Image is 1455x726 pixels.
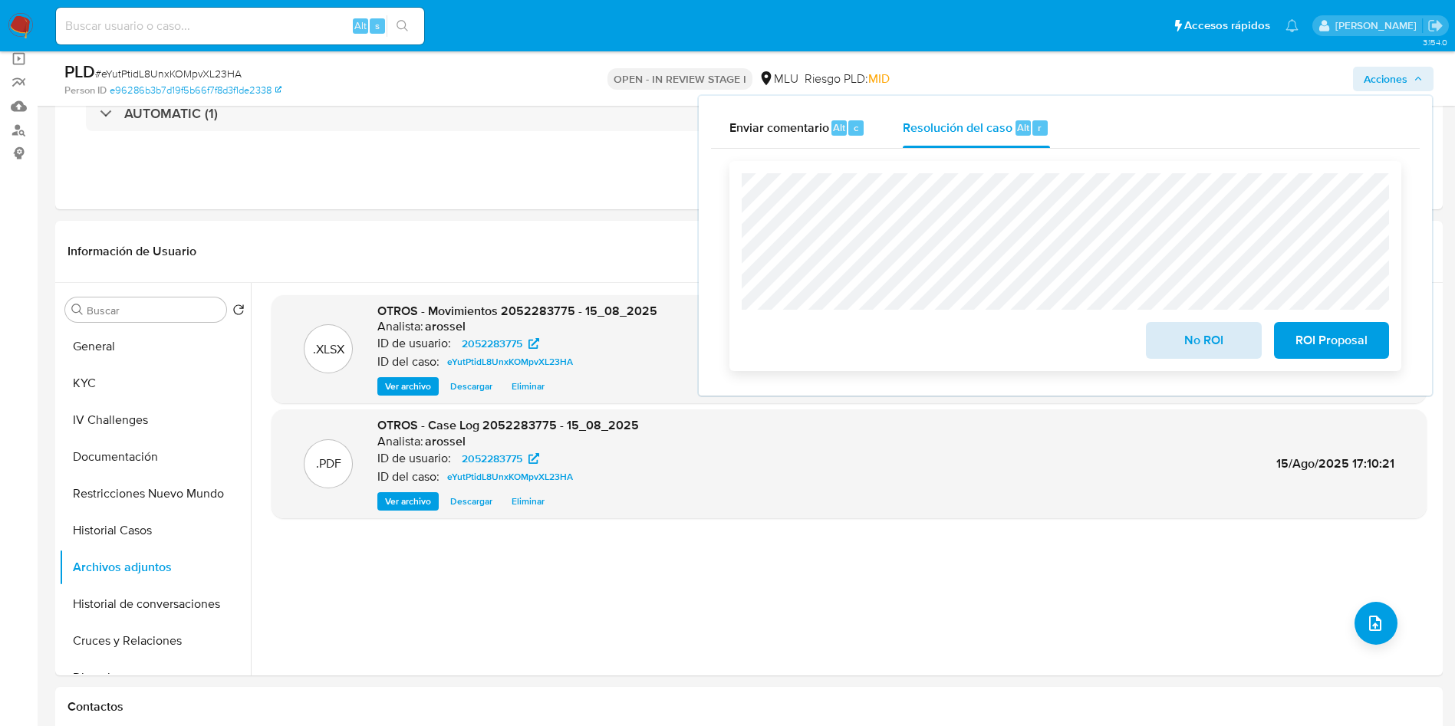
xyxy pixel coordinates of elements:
h6: arossel [425,434,466,449]
span: Eliminar [512,379,545,394]
button: Direcciones [59,659,251,696]
button: Descargar [443,377,500,396]
div: AUTOMATIC (1) [86,96,1412,131]
span: No ROI [1166,324,1241,357]
span: Alt [1017,120,1029,135]
span: Ver archivo [385,379,431,394]
h1: Contactos [67,699,1430,715]
span: 2052283775 [462,334,522,353]
span: Alt [833,120,845,135]
button: upload-file [1355,602,1397,645]
button: Historial Casos [59,512,251,549]
a: Notificaciones [1285,19,1299,32]
p: antonio.rossel@mercadolibre.com [1335,18,1422,33]
button: Eliminar [504,377,552,396]
a: eYutPtidL8UnxKOMpvXL23HA [441,468,579,486]
h3: AUTOMATIC (1) [124,105,218,122]
a: e96286b3b7d19f5b66f7f8d3f1de2338 [110,84,281,97]
button: Documentación [59,439,251,475]
h6: arossel [425,319,466,334]
p: ID de usuario: [377,451,451,466]
span: 3.154.0 [1423,36,1447,48]
span: OTROS - Case Log 2052283775 - 15_08_2025 [377,416,639,434]
p: OPEN - IN REVIEW STAGE I [607,68,752,90]
p: Analista: [377,319,423,334]
p: ID del caso: [377,354,439,370]
button: IV Challenges [59,402,251,439]
a: 2052283775 [453,334,548,353]
p: ID de usuario: [377,336,451,351]
p: Analista: [377,434,423,449]
button: No ROI [1146,322,1261,359]
button: Ver archivo [377,492,439,511]
button: Historial de conversaciones [59,586,251,623]
a: eYutPtidL8UnxKOMpvXL23HA [441,353,579,371]
input: Buscar [87,304,220,317]
p: ID del caso: [377,469,439,485]
span: 15/Ago/2025 17:10:21 [1276,455,1394,472]
span: ROI Proposal [1294,324,1369,357]
span: Enviar comentario [729,118,829,136]
span: r [1038,120,1042,135]
button: Archivos adjuntos [59,549,251,586]
button: Buscar [71,304,84,316]
span: # eYutPtidL8UnxKOMpvXL23HA [95,66,242,81]
button: ROI Proposal [1274,322,1389,359]
a: Salir [1427,18,1443,34]
span: Acciones [1364,67,1407,91]
span: MID [868,70,890,87]
button: Acciones [1353,67,1434,91]
p: .XLSX [313,341,344,358]
button: Restricciones Nuevo Mundo [59,475,251,512]
button: Cruces y Relaciones [59,623,251,659]
span: s [375,18,380,33]
h1: Información de Usuario [67,244,196,259]
button: Volver al orden por defecto [232,304,245,320]
span: c [854,120,858,135]
span: Descargar [450,494,492,509]
span: Ver archivo [385,494,431,509]
button: General [59,328,251,365]
button: Eliminar [504,492,552,511]
span: Resolución del caso [903,118,1012,136]
div: MLU [759,71,798,87]
button: Ver archivo [377,377,439,396]
b: PLD [64,59,95,84]
span: Alt [354,18,367,33]
span: 2052283775 [462,449,522,468]
span: Riesgo PLD: [805,71,890,87]
span: Accesos rápidos [1184,18,1270,34]
span: Descargar [450,379,492,394]
p: .PDF [316,455,341,472]
b: Person ID [64,84,107,97]
button: Descargar [443,492,500,511]
span: eYutPtidL8UnxKOMpvXL23HA [447,468,573,486]
span: eYutPtidL8UnxKOMpvXL23HA [447,353,573,371]
span: OTROS - Movimientos 2052283775 - 15_08_2025 [377,302,657,320]
a: 2052283775 [453,449,548,468]
span: Eliminar [512,494,545,509]
button: KYC [59,365,251,402]
button: search-icon [387,15,418,37]
input: Buscar usuario o caso... [56,16,424,36]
